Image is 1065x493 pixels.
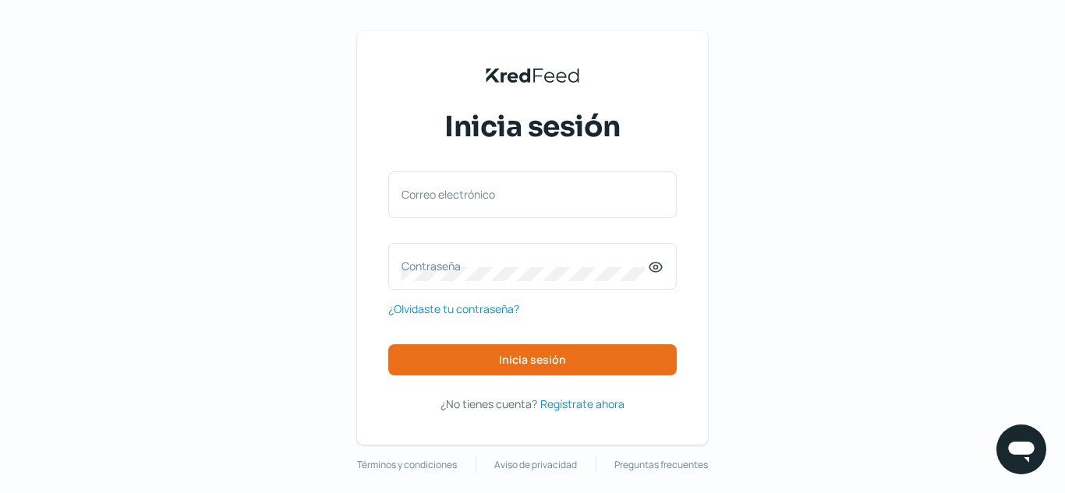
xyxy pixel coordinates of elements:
a: Regístrate ahora [540,394,624,414]
button: Inicia sesión [388,344,677,375]
a: Aviso de privacidad [494,456,577,474]
a: Preguntas frecuentes [614,456,708,474]
span: Inicia sesión [444,107,621,146]
img: chatIcon [1006,434,1037,465]
label: Contraseña [402,259,648,273]
span: Inicia sesión [499,354,566,365]
a: ¿Olvidaste tu contraseña? [388,299,519,319]
label: Correo electrónico [402,187,648,202]
span: ¿No tienes cuenta? [441,396,537,411]
a: Términos y condiciones [357,456,457,474]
